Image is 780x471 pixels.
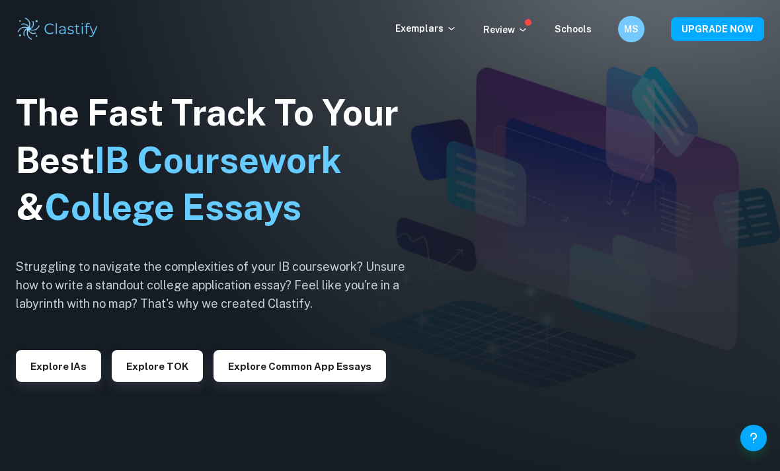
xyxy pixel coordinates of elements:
[112,359,203,372] a: Explore TOK
[44,186,301,228] span: College Essays
[16,359,101,372] a: Explore IAs
[16,16,100,42] img: Clastify logo
[483,22,528,37] p: Review
[16,258,426,313] h6: Struggling to navigate the complexities of your IB coursework? Unsure how to write a standout col...
[671,17,764,41] button: UPGRADE NOW
[555,24,592,34] a: Schools
[95,139,342,181] span: IB Coursework
[395,21,457,36] p: Exemplars
[214,350,386,382] button: Explore Common App essays
[618,16,644,42] button: MS
[16,89,426,232] h1: The Fast Track To Your Best &
[16,350,101,382] button: Explore IAs
[214,359,386,372] a: Explore Common App essays
[112,350,203,382] button: Explore TOK
[740,425,767,451] button: Help and Feedback
[624,22,639,36] h6: MS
